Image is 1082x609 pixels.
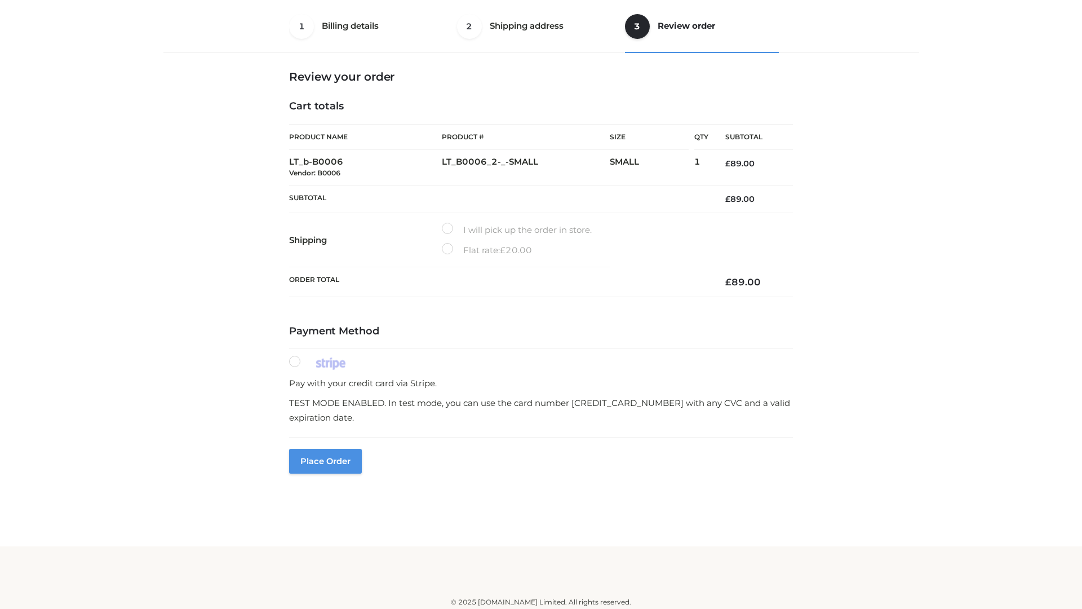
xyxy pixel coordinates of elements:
h4: Payment Method [289,325,793,338]
th: Subtotal [708,125,793,150]
label: Flat rate: [442,243,532,258]
th: Subtotal [289,185,708,213]
th: Size [610,125,689,150]
td: SMALL [610,150,694,186]
h3: Review your order [289,70,793,83]
label: I will pick up the order in store. [442,223,592,237]
span: £ [725,158,730,169]
bdi: 20.00 [500,245,532,255]
td: LT_B0006_2-_-SMALL [442,150,610,186]
p: TEST MODE ENABLED. In test mode, you can use the card number [CREDIT_CARD_NUMBER] with any CVC an... [289,396,793,425]
h4: Cart totals [289,100,793,113]
span: £ [500,245,505,255]
span: £ [725,276,731,288]
th: Product Name [289,124,442,150]
th: Shipping [289,213,442,267]
div: © 2025 [DOMAIN_NAME] Limited. All rights reserved. [167,597,915,608]
span: £ [725,194,730,204]
th: Product # [442,124,610,150]
bdi: 89.00 [725,158,755,169]
p: Pay with your credit card via Stripe. [289,376,793,391]
td: 1 [694,150,708,186]
bdi: 89.00 [725,194,755,204]
th: Qty [694,124,708,150]
th: Order Total [289,267,708,297]
bdi: 89.00 [725,276,761,288]
td: LT_b-B0006 [289,150,442,186]
button: Place order [289,449,362,474]
small: Vendor: B0006 [289,169,340,177]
